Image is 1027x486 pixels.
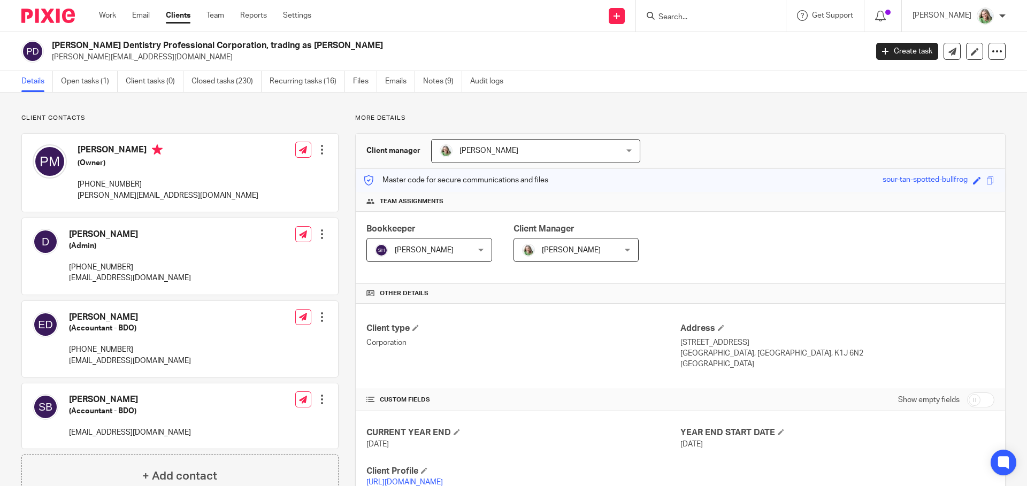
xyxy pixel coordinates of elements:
[380,197,443,206] span: Team assignments
[78,158,258,168] h5: (Owner)
[375,244,388,257] img: svg%3E
[355,114,1006,122] p: More details
[78,190,258,201] p: [PERSON_NAME][EMAIL_ADDRESS][DOMAIN_NAME]
[423,71,462,92] a: Notes (9)
[364,175,548,186] p: Master code for secure communications and files
[680,323,994,334] h4: Address
[21,114,339,122] p: Client contacts
[69,344,191,355] p: [PHONE_NUMBER]
[657,13,754,22] input: Search
[366,427,680,438] h4: CURRENT YEAR END
[33,229,58,254] img: svg%3E
[69,273,191,283] p: [EMAIL_ADDRESS][DOMAIN_NAME]
[69,356,191,366] p: [EMAIL_ADDRESS][DOMAIN_NAME]
[69,394,191,405] h4: [PERSON_NAME]
[69,406,191,416] h5: (Accountant - BDO)
[52,40,699,51] h2: [PERSON_NAME] Dentistry Professional Corporation, trading as [PERSON_NAME]
[126,71,183,92] a: Client tasks (0)
[470,71,511,92] a: Audit logs
[166,10,190,21] a: Clients
[522,244,535,257] img: KC%20Photo.jpg
[366,145,420,156] h3: Client manager
[132,10,150,21] a: Email
[206,10,224,21] a: Team
[913,10,971,21] p: [PERSON_NAME]
[542,246,601,254] span: [PERSON_NAME]
[78,179,258,190] p: [PHONE_NUMBER]
[366,225,416,233] span: Bookkeeper
[240,10,267,21] a: Reports
[366,323,680,334] h4: Client type
[366,466,680,477] h4: Client Profile
[21,71,53,92] a: Details
[680,359,994,369] p: [GEOGRAPHIC_DATA]
[69,229,191,240] h4: [PERSON_NAME]
[21,40,44,63] img: svg%3E
[270,71,345,92] a: Recurring tasks (16)
[152,144,163,155] i: Primary
[680,348,994,359] p: [GEOGRAPHIC_DATA], [GEOGRAPHIC_DATA], K1J 6N2
[52,52,860,63] p: [PERSON_NAME][EMAIL_ADDRESS][DOMAIN_NAME]
[283,10,311,21] a: Settings
[385,71,415,92] a: Emails
[513,225,574,233] span: Client Manager
[69,312,191,323] h4: [PERSON_NAME]
[142,468,217,484] h4: + Add contact
[977,7,994,25] img: KC%20Photo.jpg
[78,144,258,158] h4: [PERSON_NAME]
[366,441,389,448] span: [DATE]
[440,144,453,157] img: KC%20Photo.jpg
[366,479,443,486] a: [URL][DOMAIN_NAME]
[61,71,118,92] a: Open tasks (1)
[876,43,938,60] a: Create task
[69,323,191,334] h5: (Accountant - BDO)
[883,174,968,187] div: sour-tan-spotted-bullfrog
[21,9,75,23] img: Pixie
[380,289,428,298] span: Other details
[33,312,58,337] img: svg%3E
[99,10,116,21] a: Work
[680,441,703,448] span: [DATE]
[353,71,377,92] a: Files
[680,427,994,438] h4: YEAR END START DATE
[191,71,262,92] a: Closed tasks (230)
[898,395,960,405] label: Show empty fields
[69,427,191,438] p: [EMAIL_ADDRESS][DOMAIN_NAME]
[812,12,853,19] span: Get Support
[366,396,680,404] h4: CUSTOM FIELDS
[33,144,67,179] img: svg%3E
[33,394,58,420] img: svg%3E
[395,246,454,254] span: [PERSON_NAME]
[366,337,680,348] p: Corporation
[680,337,994,348] p: [STREET_ADDRESS]
[69,262,191,273] p: [PHONE_NUMBER]
[459,147,518,155] span: [PERSON_NAME]
[69,241,191,251] h5: (Admin)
